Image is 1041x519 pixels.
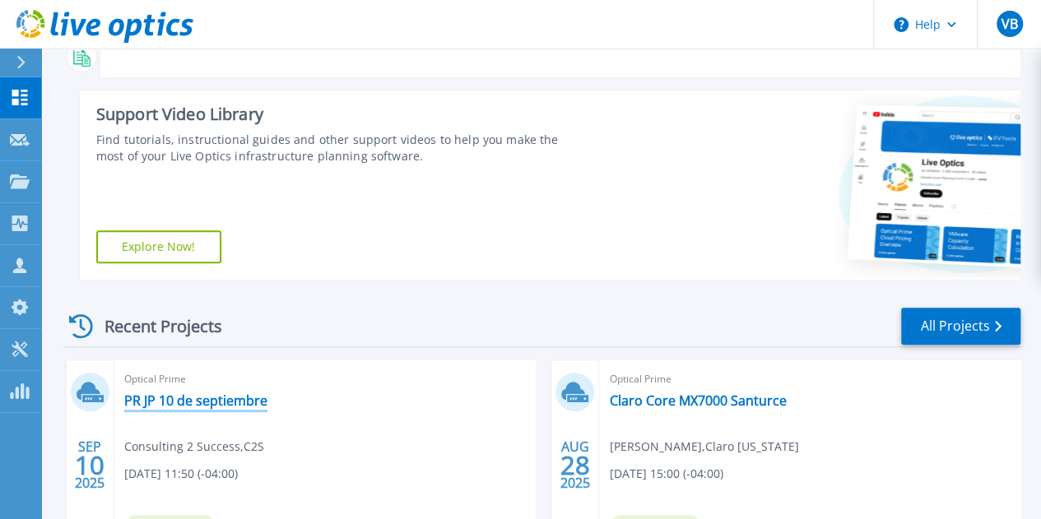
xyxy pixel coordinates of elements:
span: [DATE] 11:50 (-04:00) [124,465,238,483]
span: Consulting 2 Success , C2S [124,438,264,456]
a: PR JP 10 de septiembre [124,392,267,409]
span: 28 [560,458,590,472]
span: [PERSON_NAME] , Claro [US_STATE] [609,438,798,456]
span: VB [1001,17,1017,30]
div: AUG 2025 [560,435,591,495]
div: SEP 2025 [74,435,105,495]
div: Recent Projects [63,306,244,346]
a: Explore Now! [96,230,221,263]
span: 10 [75,458,105,472]
span: [DATE] 15:00 (-04:00) [609,465,723,483]
span: Optical Prime [124,370,526,388]
div: Find tutorials, instructional guides and other support videos to help you make the most of your L... [96,132,585,165]
span: Optical Prime [609,370,1011,388]
a: All Projects [901,308,1020,345]
div: Support Video Library [96,104,585,125]
a: Claro Core MX7000 Santurce [609,392,786,409]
